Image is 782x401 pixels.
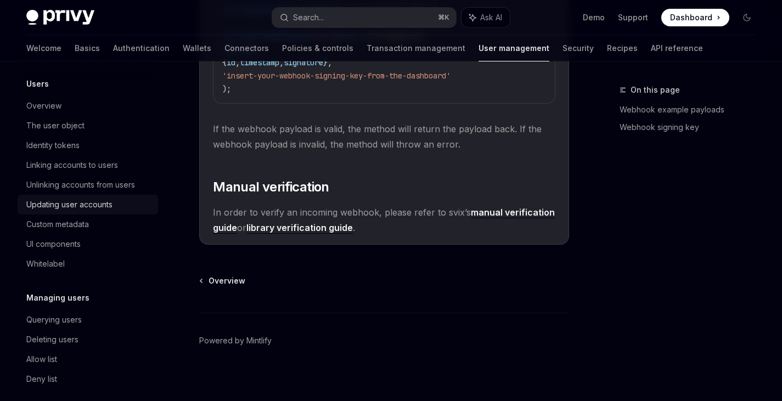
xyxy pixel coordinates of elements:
a: Welcome [26,35,61,61]
a: Wallets [183,35,211,61]
img: dark logo [26,10,94,25]
div: Overview [26,99,61,112]
button: Search...⌘K [272,8,455,27]
div: Deleting users [26,333,78,346]
a: Authentication [113,35,170,61]
span: , [279,58,284,67]
div: UI components [26,238,81,251]
a: Webhook signing key [620,118,764,136]
a: Custom metadata [18,214,158,234]
span: ⌘ K [438,13,449,22]
a: Dashboard [661,9,729,26]
a: Whitelabel [18,254,158,274]
a: Linking accounts to users [18,155,158,175]
a: Unlinking accounts from users [18,175,158,195]
a: User management [479,35,549,61]
a: UI components [18,234,158,254]
a: Overview [18,96,158,116]
a: Support [618,12,648,23]
span: }, [323,58,332,67]
span: Dashboard [670,12,712,23]
a: Security [562,35,594,61]
span: ); [222,84,231,94]
div: Identity tokens [26,139,80,152]
a: Transaction management [367,35,465,61]
div: Linking accounts to users [26,159,118,172]
h5: Users [26,77,49,91]
span: Ask AI [480,12,502,23]
a: The user object [18,116,158,135]
a: Webhook example payloads [620,101,764,118]
div: Search... [293,11,324,24]
a: Allow list [18,349,158,369]
div: The user object [26,119,85,132]
span: signature [284,58,323,67]
span: timestamp [240,58,279,67]
span: { [222,58,227,67]
div: Updating user accounts [26,198,112,211]
a: Overview [200,275,245,286]
button: Toggle dark mode [738,9,756,26]
span: Overview [209,275,245,286]
h5: Managing users [26,291,89,304]
a: Connectors [224,35,269,61]
div: Unlinking accounts from users [26,178,135,191]
span: id [227,58,235,67]
span: 'insert-your-webhook-signing-key-from-the-dashboard' [222,71,451,81]
div: Allow list [26,353,57,366]
span: , [235,58,240,67]
a: Powered by Mintlify [199,335,272,346]
div: Whitelabel [26,257,65,270]
span: If the webhook payload is valid, the method will return the payload back. If the webhook payload ... [213,121,555,152]
a: library verification guide [246,222,353,234]
span: On this page [631,83,680,97]
a: Policies & controls [282,35,353,61]
a: Deleting users [18,330,158,349]
div: Custom metadata [26,218,89,231]
a: Recipes [607,35,638,61]
a: Identity tokens [18,135,158,155]
div: Querying users [26,313,82,326]
a: Updating user accounts [18,195,158,214]
button: Ask AI [462,8,510,27]
span: In order to verify an incoming webhook, please refer to svix’s or . [213,205,555,235]
a: Querying users [18,310,158,330]
a: Demo [583,12,605,23]
a: Basics [75,35,100,61]
a: API reference [651,35,703,61]
div: Deny list [26,372,57,386]
span: Manual verification [213,178,329,196]
a: Deny list [18,369,158,389]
